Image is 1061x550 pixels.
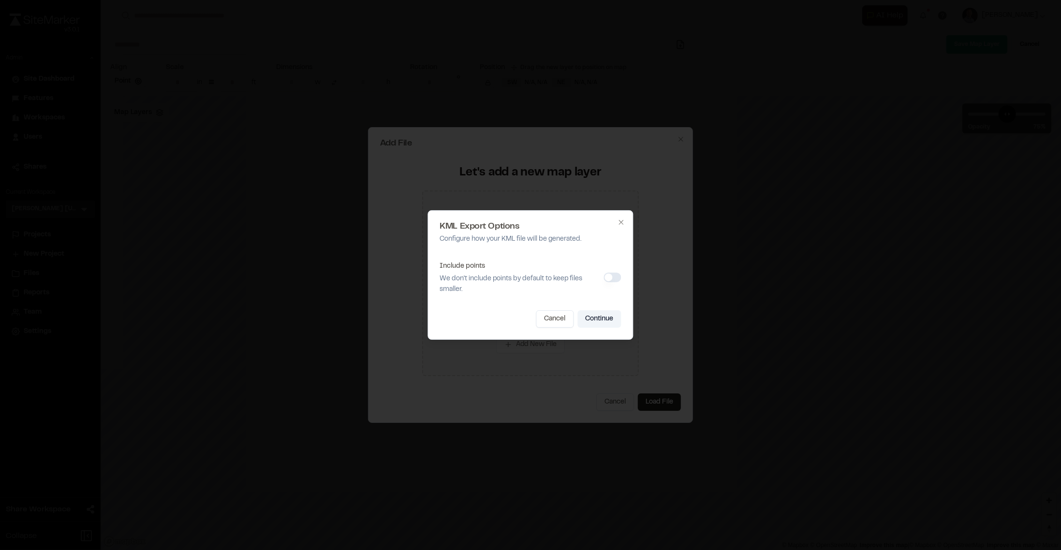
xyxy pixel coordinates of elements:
[440,222,621,231] h2: KML Export Options
[440,234,621,245] p: Configure how your KML file will be generated.
[536,310,574,328] button: Cancel
[578,310,621,328] button: Continue
[440,263,486,269] label: Include points
[440,274,600,295] p: We don't include points by default to keep files smaller.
